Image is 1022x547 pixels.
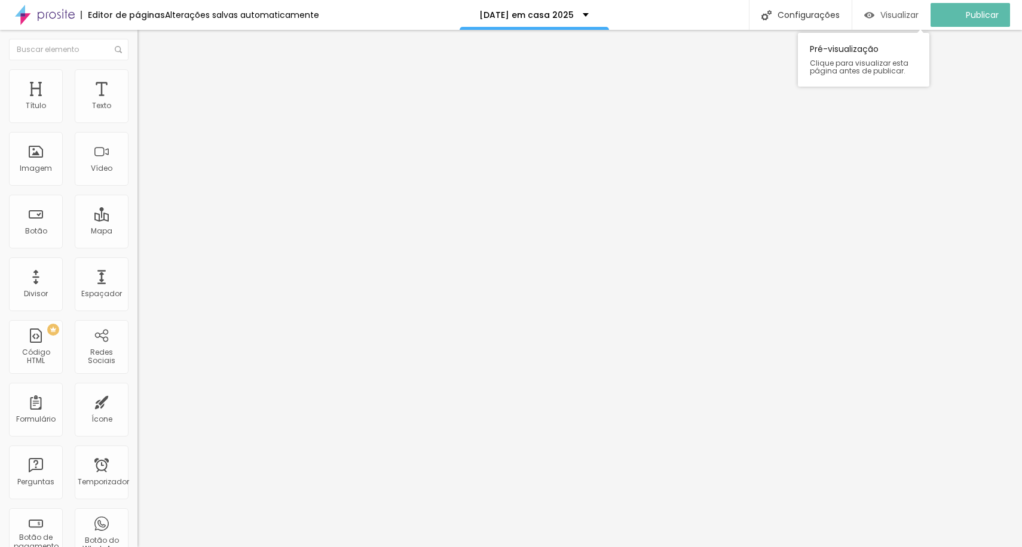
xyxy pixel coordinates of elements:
font: [DATE] em casa 2025 [479,9,574,21]
iframe: Editor [137,30,1022,547]
font: Código HTML [22,347,50,365]
img: Ícone [761,10,772,20]
font: Alterações salvas automaticamente [165,9,319,21]
input: Buscar elemento [9,39,128,60]
img: Ícone [115,46,122,53]
font: Publicar [966,9,999,21]
font: Configurações [778,9,840,21]
img: view-1.svg [864,10,874,20]
button: Visualizar [852,3,931,27]
font: Espaçador [81,288,122,299]
font: Formulário [16,414,56,424]
font: Texto [92,100,111,110]
font: Clique para visualizar esta página antes de publicar. [810,58,908,76]
font: Pré-visualização [810,43,879,55]
font: Perguntas [17,477,54,487]
font: Vídeo [91,163,112,173]
font: Divisor [24,288,48,299]
font: Título [26,100,46,110]
font: Visualizar [880,9,919,21]
font: Redes Sociais [88,347,115,365]
font: Mapa [91,226,112,236]
font: Botão [25,226,47,236]
font: Temporizador [78,477,129,487]
font: Editor de páginas [88,9,165,21]
font: Ícone [91,414,112,424]
button: Publicar [931,3,1010,27]
font: Imagem [20,163,52,173]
